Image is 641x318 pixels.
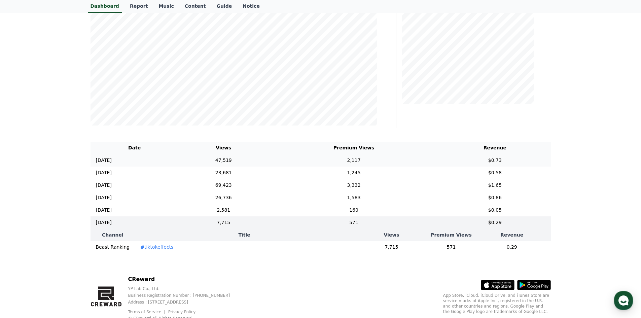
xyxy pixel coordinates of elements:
[179,191,269,204] td: 26,736
[128,275,241,283] p: CReward
[269,216,439,229] td: 571
[91,229,135,241] th: Channel
[179,142,269,154] th: Views
[2,213,44,230] a: Home
[269,142,439,154] th: Premium Views
[91,241,135,253] td: Beast Ranking
[96,219,112,226] p: [DATE]
[179,204,269,216] td: 2,581
[168,310,196,314] a: Privacy Policy
[354,241,429,253] td: 7,715
[473,229,551,241] th: Revenue
[179,167,269,179] td: 23,681
[100,223,116,229] span: Settings
[128,299,241,305] p: Address : [STREET_ADDRESS]
[17,223,29,229] span: Home
[87,213,129,230] a: Settings
[91,142,179,154] th: Date
[96,182,112,189] p: [DATE]
[179,216,269,229] td: 7,715
[96,194,112,201] p: [DATE]
[179,154,269,167] td: 47,519
[269,204,439,216] td: 160
[354,229,429,241] th: Views
[128,293,241,298] p: Business Registration Number : [PHONE_NUMBER]
[439,204,550,216] td: $0.05
[140,244,173,250] button: #tiktokeffects
[439,142,550,154] th: Revenue
[269,167,439,179] td: 1,245
[269,179,439,191] td: 3,332
[135,229,354,241] th: Title
[96,207,112,214] p: [DATE]
[439,191,550,204] td: $0.86
[429,229,473,241] th: Premium Views
[439,179,550,191] td: $1.65
[128,286,241,291] p: YP Lab Co., Ltd.
[443,293,551,314] p: App Store, iCloud, iCloud Drive, and iTunes Store are service marks of Apple Inc., registered in ...
[179,179,269,191] td: 69,423
[56,224,76,229] span: Messages
[429,241,473,253] td: 571
[128,310,166,314] a: Terms of Service
[473,241,551,253] td: 0.29
[269,191,439,204] td: 1,583
[439,154,550,167] td: $0.73
[44,213,87,230] a: Messages
[439,216,550,229] td: $0.29
[269,154,439,167] td: 2,117
[439,167,550,179] td: $0.58
[96,157,112,164] p: [DATE]
[96,169,112,176] p: [DATE]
